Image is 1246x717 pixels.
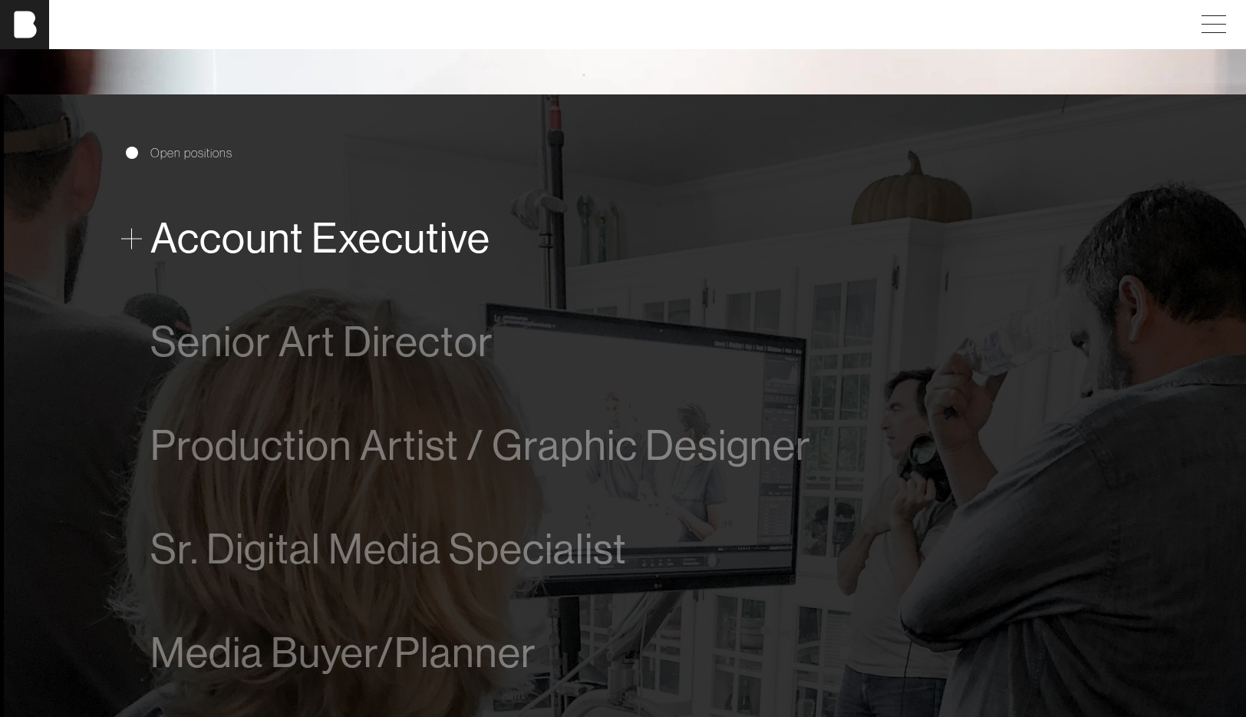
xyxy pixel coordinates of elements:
[150,526,627,573] span: Sr. Digital Media Specialist
[150,422,811,469] span: Production Artist / Graphic Designer
[150,215,490,262] span: Account Executive
[150,319,493,365] span: Senior Art Director
[150,629,536,676] span: Media Buyer/Planner
[150,144,232,162] span: Open positions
